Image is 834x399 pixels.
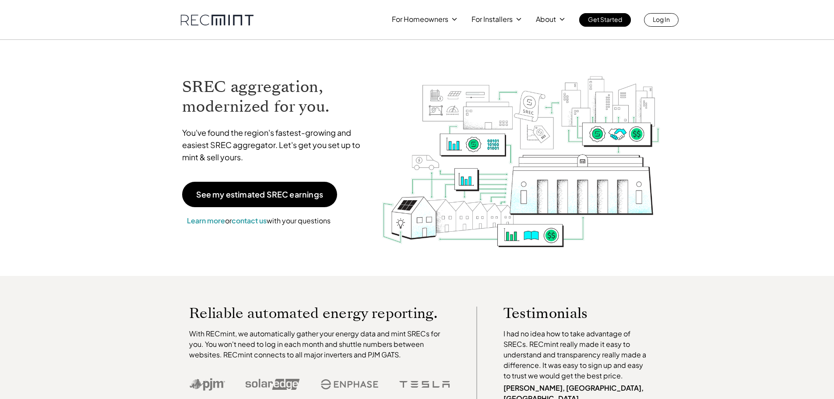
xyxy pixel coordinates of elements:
p: Get Started [588,13,622,25]
p: I had no idea how to take advantage of SRECs. RECmint really made it easy to understand and trans... [503,328,651,381]
img: RECmint value cycle [381,53,661,250]
p: For Homeowners [392,13,448,25]
p: See my estimated SREC earnings [196,191,323,198]
p: For Installers [472,13,513,25]
p: You've found the region's fastest-growing and easiest SREC aggregator. Let's get you set up to mi... [182,127,369,163]
p: Testimonials [503,307,634,320]
a: Get Started [579,13,631,27]
p: or with your questions [182,215,335,226]
p: Reliable automated energy reporting. [189,307,450,320]
p: About [536,13,556,25]
h1: SREC aggregation, modernized for you. [182,77,369,117]
a: Learn more [187,216,225,225]
p: Log In [653,13,670,25]
a: See my estimated SREC earnings [182,182,337,207]
a: contact us [232,216,267,225]
p: With RECmint, we automatically gather your energy data and mint SRECs for you. You won't need to ... [189,328,450,360]
a: Log In [644,13,679,27]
